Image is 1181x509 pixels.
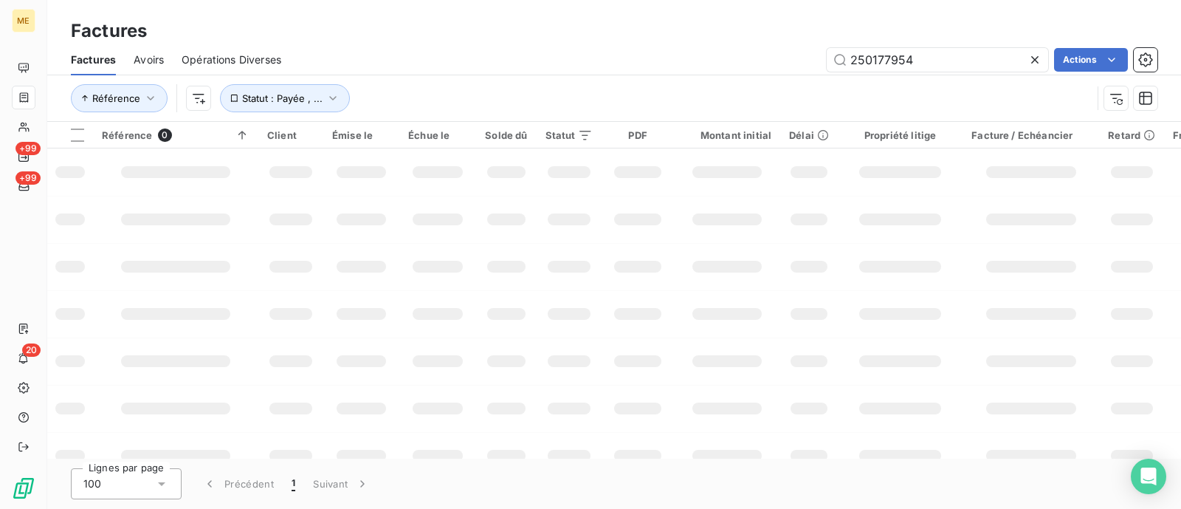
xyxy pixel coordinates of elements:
[545,129,593,141] div: Statut
[1131,459,1166,494] div: Open Intercom Messenger
[83,476,101,491] span: 100
[1054,48,1128,72] button: Actions
[71,84,168,112] button: Référence
[1108,129,1155,141] div: Retard
[220,84,350,112] button: Statut : Payée , ...
[827,48,1048,72] input: Rechercher
[283,468,304,499] button: 1
[332,129,390,141] div: Émise le
[16,171,41,185] span: +99
[683,129,771,141] div: Montant initial
[242,92,323,104] span: Statut : Payée , ...
[610,129,664,141] div: PDF
[22,344,41,357] span: 20
[789,129,829,141] div: Délai
[92,92,140,104] span: Référence
[267,129,314,141] div: Client
[292,476,295,491] span: 1
[971,129,1090,141] div: Facture / Echéancier
[182,52,281,67] span: Opérations Diverses
[485,129,527,141] div: Solde dû
[71,18,147,44] h3: Factures
[12,476,35,500] img: Logo LeanPay
[158,129,171,142] span: 0
[193,468,283,499] button: Précédent
[134,52,164,67] span: Avoirs
[102,129,152,141] span: Référence
[847,129,954,141] div: Propriété litige
[304,468,379,499] button: Suivant
[16,142,41,155] span: +99
[71,52,116,67] span: Factures
[408,129,467,141] div: Échue le
[12,9,35,33] div: ME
